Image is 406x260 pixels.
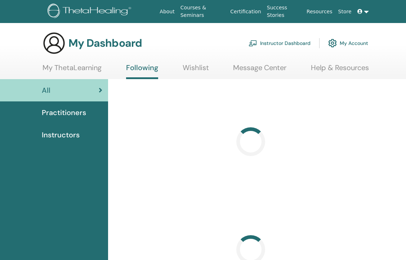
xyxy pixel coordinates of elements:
span: Instructors [42,129,80,140]
a: My ThetaLearning [43,63,102,77]
a: Wishlist [183,63,209,77]
img: chalkboard-teacher.svg [249,40,257,46]
a: Store [335,5,354,18]
span: All [42,85,50,96]
span: Practitioners [42,107,86,118]
a: Help & Resources [311,63,369,77]
a: Message Center [233,63,286,77]
a: About [157,5,177,18]
a: Certification [227,5,264,18]
a: My Account [328,35,368,51]
a: Success Stories [264,1,304,22]
a: Courses & Seminars [178,1,228,22]
a: Resources [304,5,335,18]
a: Instructor Dashboard [249,35,311,51]
img: logo.png [48,4,134,20]
a: Following [126,63,158,79]
img: generic-user-icon.jpg [43,32,66,55]
h3: My Dashboard [68,37,142,50]
img: cog.svg [328,37,337,49]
